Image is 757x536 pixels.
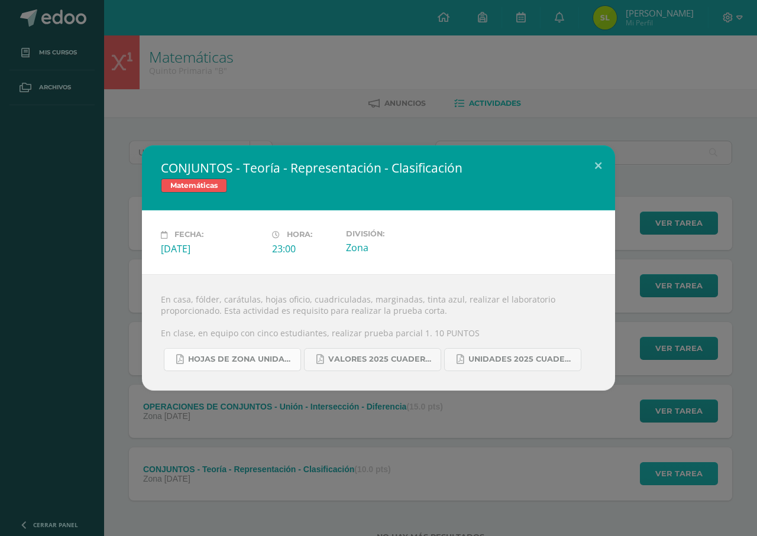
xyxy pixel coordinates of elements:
[287,230,312,239] span: Hora:
[328,355,435,364] span: Valores 2025 CUADERNO.pdf
[174,230,203,239] span: Fecha:
[161,178,227,193] span: Matemáticas
[161,242,263,255] div: [DATE]
[304,348,441,371] a: Valores 2025 CUADERNO.pdf
[142,274,615,391] div: En casa, fólder, carátulas, hojas oficio, cuadriculadas, marginadas, tinta azul, realizar el labo...
[188,355,295,364] span: HOJAS DE ZONA UNIDAD 1-2025 (1).pdf
[346,229,448,238] label: División:
[346,241,448,254] div: Zona
[581,145,615,186] button: Close (Esc)
[164,348,301,371] a: HOJAS DE ZONA UNIDAD 1-2025 (1).pdf
[444,348,581,371] a: Unidades 2025 CUADERNO.pdf
[272,242,337,255] div: 23:00
[161,160,596,176] h2: CONJUNTOS - Teoría - Representación - Clasificación
[468,355,575,364] span: Unidades 2025 CUADERNO.pdf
